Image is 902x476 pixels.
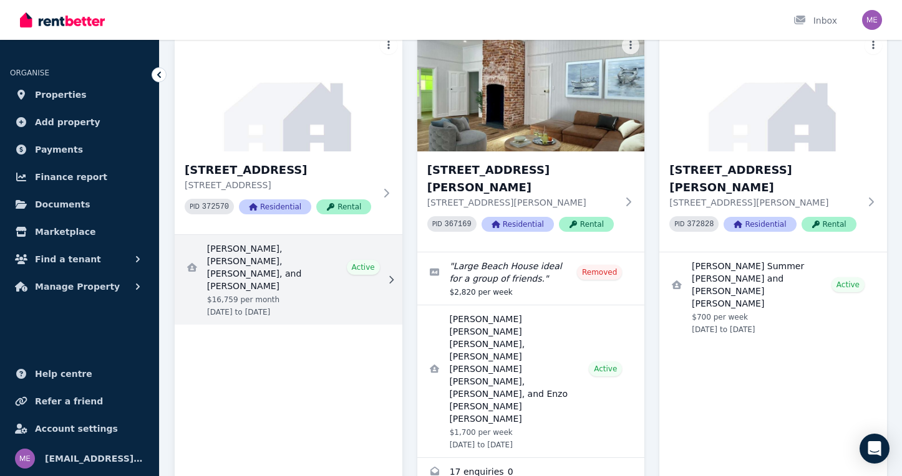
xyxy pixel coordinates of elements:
[860,434,890,464] div: Open Intercom Messenger
[35,115,100,130] span: Add property
[45,451,144,466] span: [EMAIL_ADDRESS][DOMAIN_NAME]
[316,199,371,214] span: Rental
[417,252,645,305] a: Edit listing: Large Beach House ideal for a group of friends.
[417,305,645,457] a: View details for Federico Eugenio Rodolfo Piva Rodriguez, Jom Regana, Arnau Figuerola Botet, Tani...
[482,217,554,232] span: Residential
[669,196,860,209] p: [STREET_ADDRESS][PERSON_NAME]
[10,274,149,299] button: Manage Property
[175,32,402,234] a: 5 Ormond St, Bondi Beach[STREET_ADDRESS][STREET_ADDRESS]PID 372570ResidentialRental
[10,361,149,386] a: Help centre
[674,221,684,227] small: PID
[622,37,639,54] button: More options
[10,192,149,217] a: Documents
[10,137,149,162] a: Payments
[862,10,882,30] img: melpol@hotmail.com
[659,32,887,252] a: 6 Wollumbin St, Byron Bay[STREET_ADDRESS][PERSON_NAME][STREET_ADDRESS][PERSON_NAME]PID 372828Resi...
[427,196,618,209] p: [STREET_ADDRESS][PERSON_NAME]
[687,220,714,229] code: 372828
[35,394,103,409] span: Refer a friend
[427,161,618,196] h3: [STREET_ADDRESS][PERSON_NAME]
[185,161,375,179] h3: [STREET_ADDRESS]
[724,217,796,232] span: Residential
[239,199,311,214] span: Residential
[432,221,442,227] small: PID
[35,142,83,157] span: Payments
[659,32,887,151] img: 6 Wollumbin St, Byron Bay
[20,11,105,29] img: RentBetter
[35,224,95,239] span: Marketplace
[35,197,90,212] span: Documents
[865,37,882,54] button: More options
[659,252,887,342] a: View details for Lucy Summer Mackenney and Matthew John Pile-Rowland
[185,179,375,191] p: [STREET_ADDRESS]
[10,164,149,189] a: Finance report
[35,87,87,102] span: Properties
[35,279,120,294] span: Manage Property
[15,449,35,469] img: melpol@hotmail.com
[445,220,472,229] code: 367169
[202,202,229,211] code: 372570
[175,235,402,325] a: View details for Max Lassner, Jake McCuskey, Eddie Kane, and Ryan Ruland
[417,32,645,151] img: 6 Wollumbin St, Byron Bay
[175,32,402,151] img: 5 Ormond St, Bondi Beach
[669,161,860,196] h3: [STREET_ADDRESS][PERSON_NAME]
[417,32,645,252] a: 6 Wollumbin St, Byron Bay[STREET_ADDRESS][PERSON_NAME][STREET_ADDRESS][PERSON_NAME]PID 367169Resi...
[10,219,149,244] a: Marketplace
[35,421,118,436] span: Account settings
[10,82,149,107] a: Properties
[35,366,92,381] span: Help centre
[10,389,149,414] a: Refer a friend
[802,217,856,232] span: Rental
[559,217,614,232] span: Rental
[35,252,101,267] span: Find a tenant
[190,203,200,210] small: PID
[380,37,397,54] button: More options
[10,416,149,441] a: Account settings
[10,247,149,272] button: Find a tenant
[793,14,837,27] div: Inbox
[10,110,149,135] a: Add property
[35,169,107,184] span: Finance report
[10,69,49,77] span: ORGANISE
